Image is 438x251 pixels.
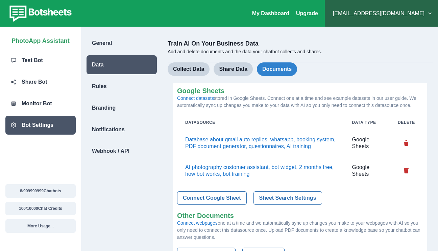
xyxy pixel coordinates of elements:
th: Delete [390,116,423,129]
button: Sheet Search Settings [253,191,322,205]
p: General [92,39,112,47]
p: Data [92,61,104,69]
a: Database about gmail auto replies, whatsapp, booking system, PDF document generator, questionnair... [185,136,336,150]
button: Delete [399,164,413,177]
p: stored in Google Sheets. Connect one at a time and see example datasets in our user guide. We aut... [177,95,423,109]
th: Datasource [177,116,344,129]
a: Data [81,55,162,74]
a: Webhook / API [81,142,162,161]
button: More Usage... [5,219,76,233]
p: PhotoApp Assistant [11,34,69,46]
img: botsheets-logo.png [5,4,74,23]
h2: Google Sheets [177,87,423,95]
a: Connect webpages [177,220,218,226]
td: Google Sheets [344,157,390,185]
th: Data Type [344,116,390,129]
a: Branding [81,99,162,117]
p: Rules [92,82,107,90]
p: Share Bot [22,78,47,86]
button: 100/10000Chat Credits [5,202,76,215]
p: Monitor Bot [22,100,52,108]
button: [EMAIL_ADDRESS][DOMAIN_NAME] [330,7,433,20]
button: 8/999999999Chatbots [5,184,76,198]
button: Documents [257,62,297,76]
button: Collect Data [168,62,210,76]
a: My Dashboard [252,10,289,16]
a: Notifications [81,120,162,139]
h2: Other Documents [177,212,423,220]
p: Notifications [92,125,125,134]
button: Connect Google Sheet [177,191,247,205]
p: Branding [92,104,116,112]
a: Upgrade [296,10,318,16]
button: Delete [399,136,413,150]
td: Google Sheets [344,129,390,157]
button: Share Data [214,62,253,76]
p: Test Bot [22,56,43,64]
p: Webhook / API [92,147,129,155]
a: General [81,34,162,53]
a: AI photography customer assistant, bot widget, 2 months free, how bot works, bot training [185,164,336,177]
p: Train AI On Your Business Data [168,39,433,48]
p: Add and delete documents and the data your chatbot collects and shares. [168,48,433,55]
a: Connect datasets [177,95,214,101]
a: Rules [81,77,162,96]
p: Bot Settings [22,121,53,129]
p: one at a time and we automatically sync up changes you make to your webpages with AI so you only ... [177,220,423,241]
